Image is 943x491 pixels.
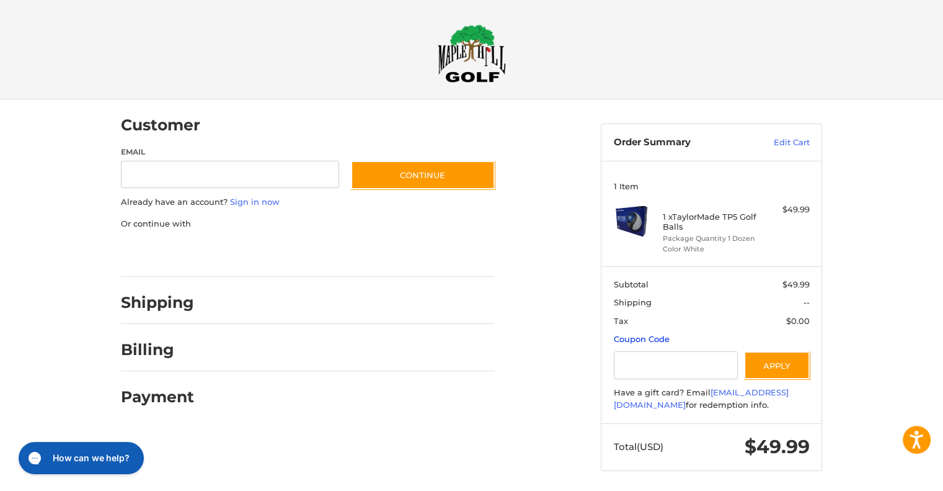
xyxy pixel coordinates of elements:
span: -- [804,297,810,307]
h2: Billing [121,340,193,359]
input: Gift Certificate or Coupon Code [614,351,738,379]
span: Total (USD) [614,441,663,453]
p: Already have an account? [121,196,495,209]
iframe: PayPal-venmo [327,242,420,264]
div: Have a gift card? Email for redemption info. [614,387,810,411]
a: Sign in now [230,197,280,207]
label: Email [121,146,339,158]
button: Continue [351,161,495,189]
span: $0.00 [786,316,810,326]
div: $49.99 [761,204,810,216]
span: Shipping [614,297,652,307]
span: Tax [614,316,628,326]
span: $49.99 [745,435,810,458]
h2: Payment [121,387,194,407]
h2: Customer [121,115,200,135]
iframe: PayPal-paypal [117,242,210,264]
li: Color White [663,244,758,255]
iframe: Google Customer Reviews [841,457,943,491]
img: Maple Hill Golf [438,24,506,83]
h4: 1 x TaylorMade TP5 Golf Balls [663,212,758,232]
iframe: Gorgias live chat messenger [12,438,147,479]
p: Or continue with [121,218,495,230]
a: Edit Cart [747,137,810,149]
h3: Order Summary [614,137,747,149]
h3: 1 Item [614,181,810,191]
button: Apply [744,351,810,379]
h2: Shipping [121,293,194,312]
a: [EMAIL_ADDRESS][DOMAIN_NAME] [614,387,789,410]
a: Coupon Code [614,334,670,344]
span: $49.99 [782,279,810,289]
li: Package Quantity 1 Dozen [663,233,758,244]
iframe: PayPal-paylater [222,242,315,264]
span: Subtotal [614,279,649,289]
